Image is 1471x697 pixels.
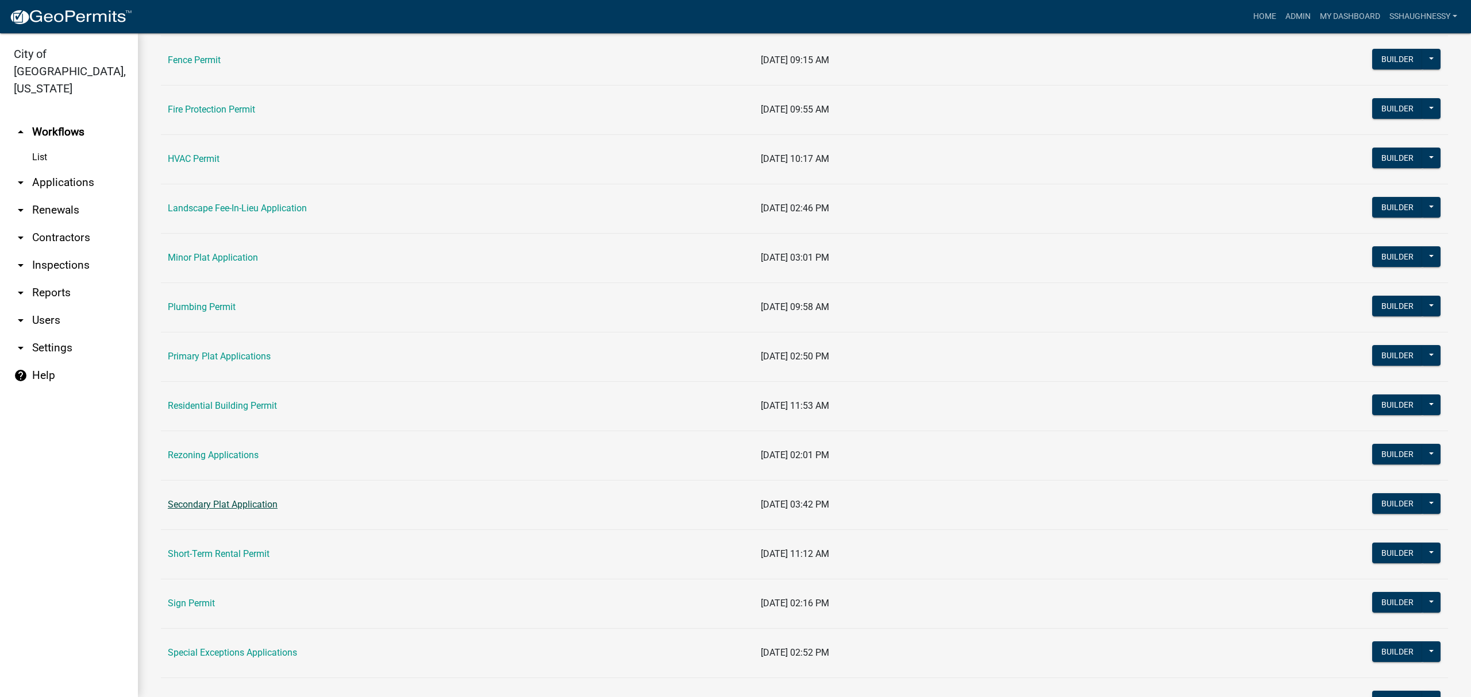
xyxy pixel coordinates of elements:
button: Builder [1372,98,1423,119]
span: [DATE] 02:52 PM [761,647,829,658]
i: arrow_drop_down [14,176,28,189]
span: [DATE] 09:55 AM [761,104,829,115]
a: Fire Protection Permit [168,104,255,115]
button: Builder [1372,543,1423,563]
a: sshaughnessy [1385,6,1462,28]
button: Builder [1372,148,1423,168]
a: Plumbing Permit [168,301,236,312]
a: Rezoning Applications [168,450,259,460]
span: [DATE] 09:15 AM [761,55,829,65]
span: [DATE] 09:58 AM [761,301,829,312]
a: Fence Permit [168,55,221,65]
i: arrow_drop_down [14,341,28,355]
a: Primary Plat Applications [168,351,271,362]
a: Landscape Fee-In-Lieu Application [168,203,307,214]
button: Builder [1372,493,1423,514]
span: [DATE] 02:50 PM [761,351,829,362]
i: arrow_drop_up [14,125,28,139]
button: Builder [1372,246,1423,267]
i: arrow_drop_down [14,203,28,217]
button: Builder [1372,197,1423,218]
button: Builder [1372,345,1423,366]
a: Short-Term Rental Permit [168,548,269,559]
a: Sign Permit [168,598,215,609]
a: Home [1249,6,1281,28]
button: Builder [1372,394,1423,415]
a: Secondary Plat Application [168,499,278,510]
a: Admin [1281,6,1315,28]
button: Builder [1372,296,1423,316]
span: [DATE] 02:01 PM [761,450,829,460]
button: Builder [1372,592,1423,613]
button: Builder [1372,49,1423,69]
i: help [14,369,28,382]
button: Builder [1372,444,1423,464]
i: arrow_drop_down [14,258,28,272]
span: [DATE] 02:16 PM [761,598,829,609]
button: Builder [1372,641,1423,662]
a: Minor Plat Application [168,252,258,263]
span: [DATE] 03:01 PM [761,252,829,263]
span: [DATE] 02:46 PM [761,203,829,214]
i: arrow_drop_down [14,231,28,245]
a: My Dashboard [1315,6,1385,28]
span: [DATE] 11:53 AM [761,400,829,411]
span: [DATE] 11:12 AM [761,548,829,559]
a: Special Exceptions Applications [168,647,297,658]
i: arrow_drop_down [14,286,28,300]
a: HVAC Permit [168,153,220,164]
a: Residential Building Permit [168,400,277,411]
span: [DATE] 03:42 PM [761,499,829,510]
i: arrow_drop_down [14,313,28,327]
span: [DATE] 10:17 AM [761,153,829,164]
